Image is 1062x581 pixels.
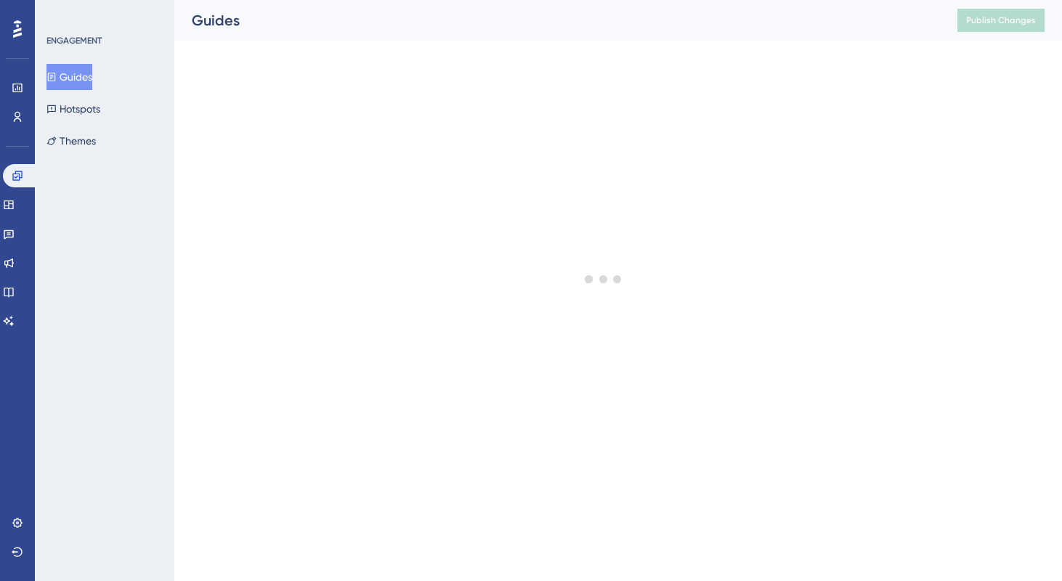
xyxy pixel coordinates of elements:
span: Publish Changes [966,15,1036,26]
button: Publish Changes [957,9,1045,32]
button: Guides [46,64,92,90]
button: Themes [46,128,96,154]
div: ENGAGEMENT [46,35,102,46]
button: Hotspots [46,96,100,122]
div: Guides [192,10,921,31]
